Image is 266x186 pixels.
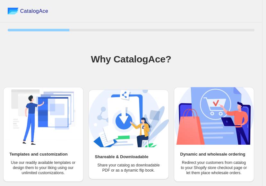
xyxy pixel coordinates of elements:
[180,151,245,158] h2: Dynamic and wholesale ordering
[174,87,254,145] img: Dynamic and wholesale ordering
[10,160,77,175] p: Use our readily available templates or design them to your liking using our unlimited customizati...
[10,151,68,158] h2: Templates and customization
[3,87,83,145] img: Templates and customization
[89,90,169,147] img: Shareable & Downloadable
[20,8,48,14] span: CatalogAce
[95,163,162,173] p: Share your catalog as downloadable PDF or as a dynamic flip book.
[8,8,19,14] img: catalog ace
[8,53,254,66] h1: Why CatalogAce?
[180,160,248,175] p: Redirect your customers from catalog to your Shopify store checkout page or let them place wholes...
[95,154,149,160] h2: Shareable & Downloadable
